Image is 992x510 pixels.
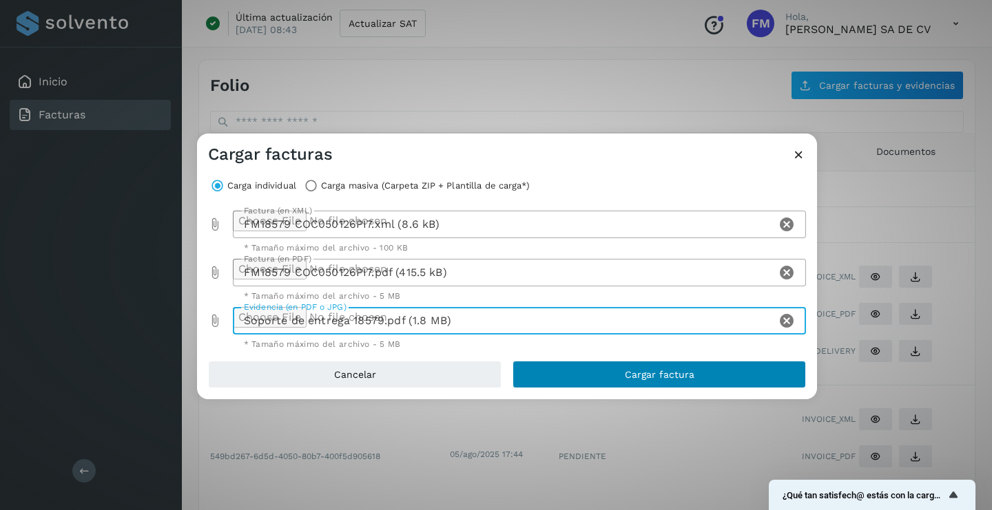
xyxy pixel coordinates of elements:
[778,264,795,281] i: Clear Factura (en PDF)
[233,259,776,286] div: FM18579 COC050126PI7.pdf (415.5 kB)
[783,490,945,500] span: ¿Qué tan satisfech@ estás con la carga de tus facturas?
[778,216,795,233] i: Clear Factura (en XML)
[321,176,530,195] label: Carga masiva (Carpeta ZIP + Plantilla de carga*)
[208,217,222,231] i: Factura (en XML) prepended action
[208,314,222,328] i: Evidencia (en PDF o JPG) prepended action
[227,176,296,195] label: Carga individual
[208,361,502,388] button: Cancelar
[244,244,796,252] div: * Tamaño máximo del archivo - 100 KB
[244,340,796,348] div: * Tamaño máximo del archivo - 5 MB
[233,211,776,238] div: FM18579 COC050126PI7.xml (8.6 kB)
[778,312,795,329] i: Clear Evidencia (en PDF o JPG)
[208,145,333,164] h3: Cargar facturas
[244,292,796,300] div: * Tamaño máximo del archivo - 5 MB
[334,370,376,379] span: Cancelar
[233,307,776,334] div: Soporte de entrega 18579.pdf (1.8 MB)
[783,487,962,503] button: Mostrar encuesta - ¿Qué tan satisfech@ estás con la carga de tus facturas?
[625,370,694,379] span: Cargar factura
[208,266,222,279] i: Factura (en PDF) prepended action
[513,361,806,388] button: Cargar factura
